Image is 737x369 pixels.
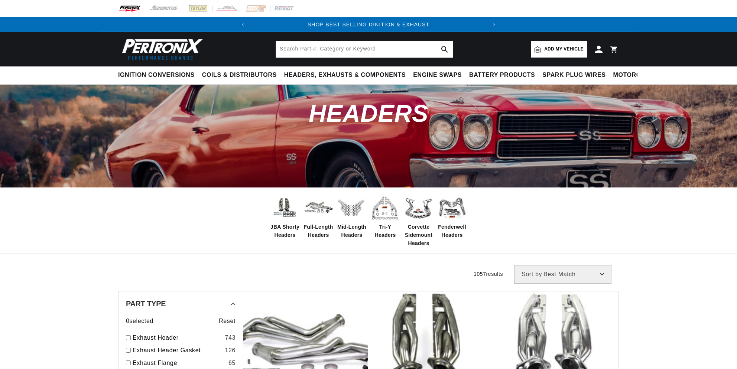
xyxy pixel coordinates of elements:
a: Tri-Y Headers Tri-Y Headers [370,193,400,239]
button: Translation missing: en.sections.announcements.next_announcement [487,17,501,32]
img: Mid-Length Headers [337,193,367,223]
a: Full-Length Headers Full-Length Headers [303,193,333,239]
img: Pertronix [118,36,204,62]
span: Battery Products [469,71,535,79]
img: Corvette Sidemount Headers [404,193,434,223]
slideshow-component: Translation missing: en.sections.announcements.announcement_bar [100,17,637,32]
span: 1057 results [474,271,503,277]
span: Mid-Length Headers [337,223,367,239]
span: Tri-Y Headers [370,223,400,239]
select: Sort by [514,265,611,284]
span: Corvette Sidemount Headers [404,223,434,248]
button: search button [436,41,453,58]
button: Translation missing: en.sections.announcements.previous_announcement [236,17,250,32]
summary: Ignition Conversions [118,66,198,84]
a: Exhaust Flange [133,358,225,368]
img: JBA Shorty Headers [270,195,300,220]
summary: Coils & Distributors [198,66,280,84]
summary: Engine Swaps [409,66,465,84]
a: Fenderwell Headers Fenderwell Headers [437,193,467,239]
summary: Battery Products [465,66,539,84]
a: SHOP BEST SELLING IGNITION & EXHAUST [308,22,429,27]
span: 0 selected [126,316,153,326]
div: 126 [225,346,236,355]
img: Tri-Y Headers [370,193,400,223]
span: Part Type [126,300,166,307]
a: Add my vehicle [531,41,587,58]
div: 1 of 2 [250,20,487,29]
img: Fenderwell Headers [437,193,467,223]
a: Corvette Sidemount Headers Corvette Sidemount Headers [404,193,434,248]
a: Exhaust Header Gasket [133,346,222,355]
div: Announcement [250,20,487,29]
span: Headers [309,100,428,127]
summary: Headers, Exhausts & Components [280,66,409,84]
span: Ignition Conversions [118,71,195,79]
span: Engine Swaps [413,71,462,79]
span: Reset [219,316,236,326]
a: JBA Shorty Headers JBA Shorty Headers [270,193,300,239]
span: Sort by [522,271,542,277]
div: 743 [225,333,236,343]
span: Motorcycle [613,71,658,79]
summary: Motorcycle [610,66,661,84]
input: Search Part #, Category or Keyword [276,41,453,58]
span: JBA Shorty Headers [270,223,300,239]
span: Add my vehicle [544,46,584,53]
span: Full-Length Headers [303,223,333,239]
div: 65 [228,358,236,368]
span: Spark Plug Wires [542,71,605,79]
img: Full-Length Headers [303,196,333,219]
span: Headers, Exhausts & Components [284,71,406,79]
a: Mid-Length Headers Mid-Length Headers [337,193,367,239]
summary: Spark Plug Wires [539,66,609,84]
span: Fenderwell Headers [437,223,467,239]
a: Exhaust Header [133,333,222,343]
span: Coils & Distributors [202,71,277,79]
